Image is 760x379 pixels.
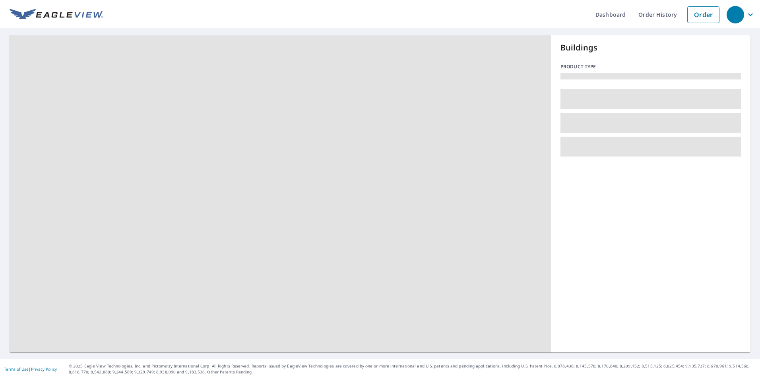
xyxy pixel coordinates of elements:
p: © 2025 Eagle View Technologies, Inc. and Pictometry International Corp. All Rights Reserved. Repo... [69,363,756,375]
a: Order [687,6,719,23]
img: EV Logo [10,9,103,21]
a: Terms of Use [4,366,29,372]
p: | [4,367,57,371]
p: Product type [560,63,741,70]
a: Privacy Policy [31,366,57,372]
p: Buildings [560,42,741,54]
